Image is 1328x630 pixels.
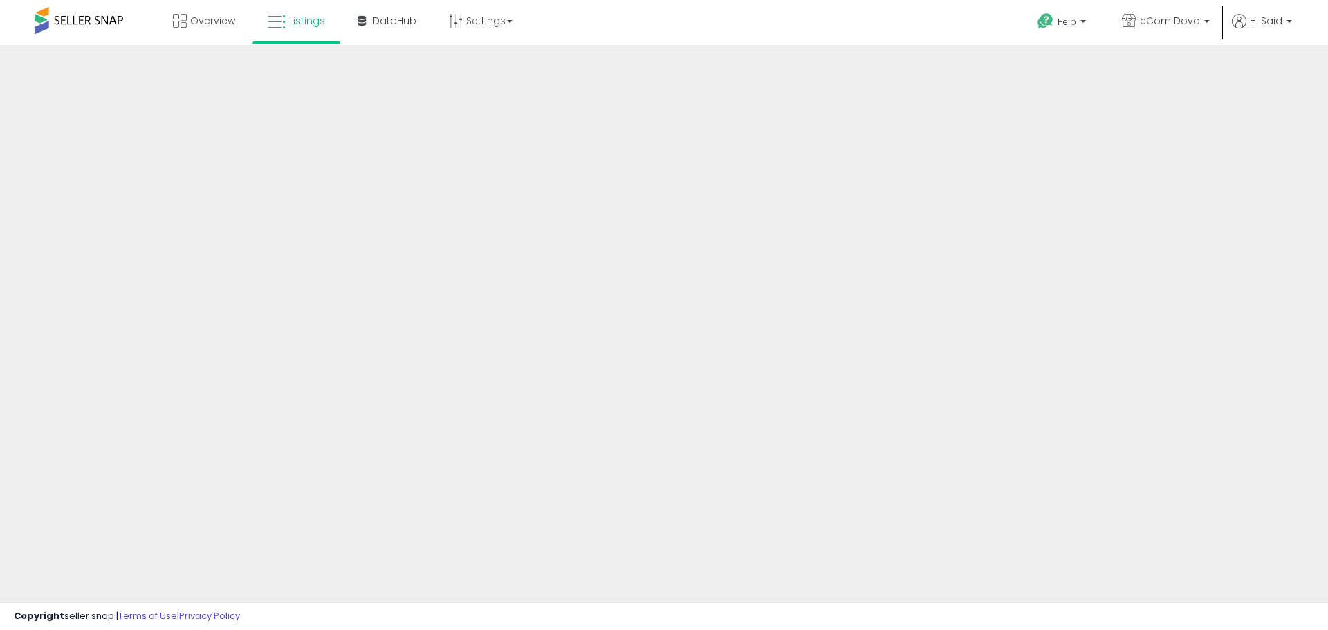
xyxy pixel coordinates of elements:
span: eCom Dova [1140,14,1200,28]
span: Help [1058,16,1076,28]
a: Hi Said [1232,14,1292,45]
span: DataHub [373,14,416,28]
i: Get Help [1037,12,1054,30]
span: Listings [289,14,325,28]
span: Overview [190,14,235,28]
a: Privacy Policy [179,609,240,622]
a: Help [1026,2,1100,45]
a: Terms of Use [118,609,177,622]
span: Hi Said [1250,14,1282,28]
strong: Copyright [14,609,64,622]
div: seller snap | | [14,610,240,623]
